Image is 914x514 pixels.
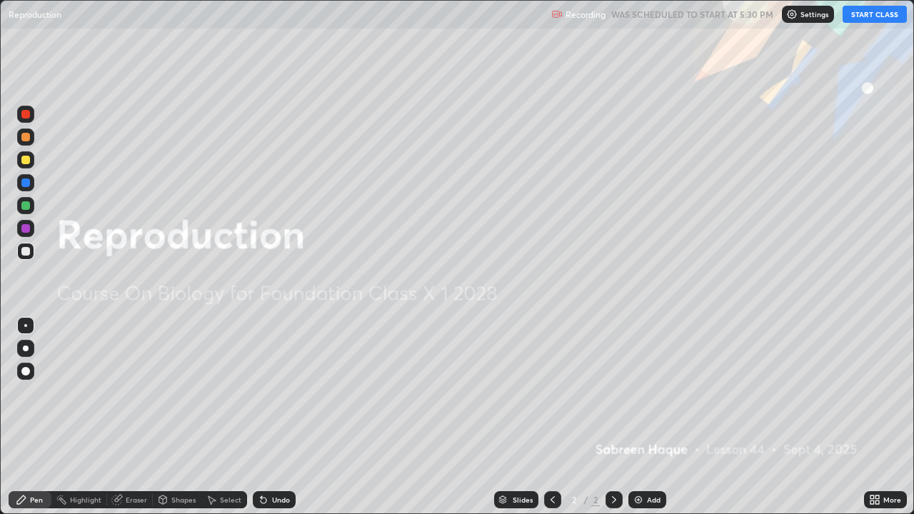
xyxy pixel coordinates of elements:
p: Recording [566,9,606,20]
div: Shapes [171,496,196,503]
div: Eraser [126,496,147,503]
h5: WAS SCHEDULED TO START AT 5:30 PM [611,8,773,21]
img: recording.375f2c34.svg [551,9,563,20]
img: add-slide-button [633,494,644,505]
div: Slides [513,496,533,503]
img: class-settings-icons [786,9,798,20]
div: / [584,495,588,504]
div: Highlight [70,496,101,503]
div: 2 [567,495,581,504]
div: Add [647,496,661,503]
div: 2 [591,493,600,506]
div: Undo [272,496,290,503]
div: Select [220,496,241,503]
div: Pen [30,496,43,503]
p: Reproduction [9,9,61,20]
p: Settings [800,11,828,18]
div: More [883,496,901,503]
button: START CLASS [843,6,907,23]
